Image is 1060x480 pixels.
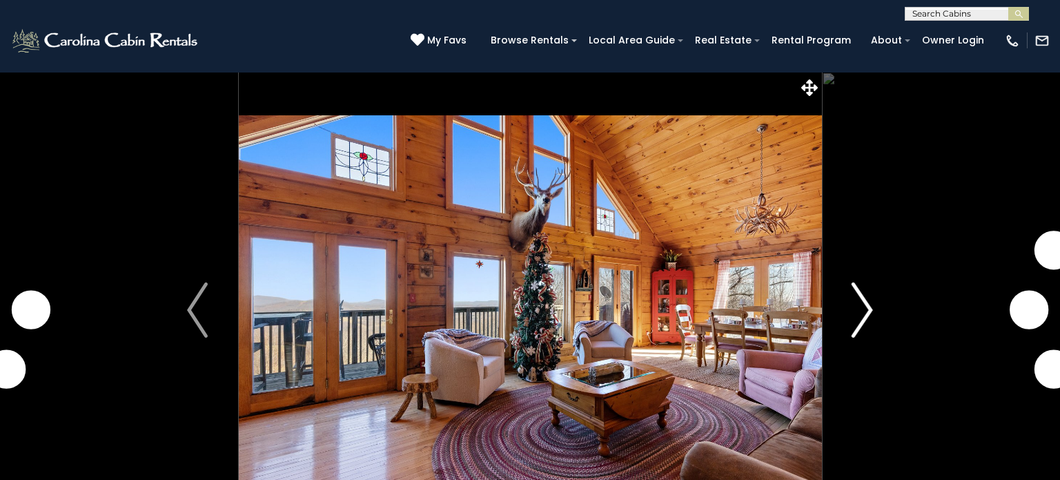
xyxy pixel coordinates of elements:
[1034,33,1050,48] img: mail-regular-white.png
[864,30,909,51] a: About
[427,33,467,48] span: My Favs
[765,30,858,51] a: Rental Program
[852,282,873,338] img: arrow
[915,30,991,51] a: Owner Login
[1005,33,1020,48] img: phone-regular-white.png
[484,30,576,51] a: Browse Rentals
[582,30,682,51] a: Local Area Guide
[10,27,202,55] img: White-1-2.png
[187,282,208,338] img: arrow
[411,33,470,48] a: My Favs
[688,30,758,51] a: Real Estate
